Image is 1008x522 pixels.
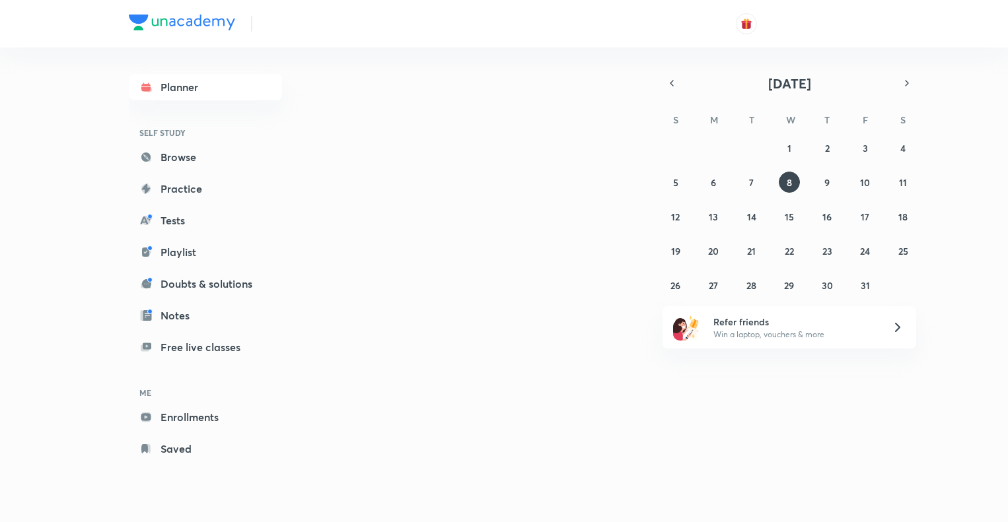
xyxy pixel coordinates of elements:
[665,172,686,193] button: October 5, 2025
[703,275,724,296] button: October 27, 2025
[898,245,908,257] abbr: October 25, 2025
[816,172,838,193] button: October 9, 2025
[892,172,914,193] button: October 11, 2025
[129,74,282,100] a: Planner
[681,74,898,92] button: [DATE]
[129,381,282,404] h6: ME
[713,329,876,341] p: Win a laptop, vouchers & more
[855,137,876,158] button: October 3, 2025
[703,240,724,261] button: October 20, 2025
[129,239,282,265] a: Playlist
[900,142,906,154] abbr: October 4, 2025
[900,114,906,126] abbr: Saturday
[898,211,908,223] abbr: October 18, 2025
[673,314,700,341] img: referral
[779,206,800,227] button: October 15, 2025
[709,279,718,292] abbr: October 27, 2025
[741,275,762,296] button: October 28, 2025
[822,211,832,223] abbr: October 16, 2025
[785,211,794,223] abbr: October 15, 2025
[671,245,680,257] abbr: October 19, 2025
[711,176,716,189] abbr: October 6, 2025
[747,245,756,257] abbr: October 21, 2025
[786,114,795,126] abbr: Wednesday
[787,142,791,154] abbr: October 1, 2025
[741,172,762,193] button: October 7, 2025
[736,13,757,34] button: avatar
[816,240,838,261] button: October 23, 2025
[861,279,870,292] abbr: October 31, 2025
[855,240,876,261] button: October 24, 2025
[673,176,678,189] abbr: October 5, 2025
[708,245,719,257] abbr: October 20, 2025
[703,172,724,193] button: October 6, 2025
[709,211,718,223] abbr: October 13, 2025
[822,279,833,292] abbr: October 30, 2025
[129,121,282,144] h6: SELF STUDY
[129,207,282,234] a: Tests
[665,206,686,227] button: October 12, 2025
[713,315,876,329] h6: Refer friends
[784,279,794,292] abbr: October 29, 2025
[779,240,800,261] button: October 22, 2025
[861,211,869,223] abbr: October 17, 2025
[670,279,680,292] abbr: October 26, 2025
[779,275,800,296] button: October 29, 2025
[768,75,811,92] span: [DATE]
[822,245,832,257] abbr: October 23, 2025
[673,114,678,126] abbr: Sunday
[129,144,282,170] a: Browse
[129,334,282,360] a: Free live classes
[665,240,686,261] button: October 19, 2025
[892,240,914,261] button: October 25, 2025
[816,206,838,227] button: October 16, 2025
[710,114,718,126] abbr: Monday
[892,206,914,227] button: October 18, 2025
[855,275,876,296] button: October 31, 2025
[816,137,838,158] button: October 2, 2025
[129,302,282,329] a: Notes
[863,142,868,154] abbr: October 3, 2025
[899,176,907,189] abbr: October 11, 2025
[703,206,724,227] button: October 13, 2025
[129,15,235,34] a: Company Logo
[825,142,830,154] abbr: October 2, 2025
[863,114,868,126] abbr: Friday
[671,211,680,223] abbr: October 12, 2025
[824,114,830,126] abbr: Thursday
[860,176,870,189] abbr: October 10, 2025
[665,275,686,296] button: October 26, 2025
[747,211,756,223] abbr: October 14, 2025
[855,206,876,227] button: October 17, 2025
[741,206,762,227] button: October 14, 2025
[785,245,794,257] abbr: October 22, 2025
[740,18,752,30] img: avatar
[129,404,282,430] a: Enrollments
[129,15,235,30] img: Company Logo
[779,172,800,193] button: October 8, 2025
[749,176,754,189] abbr: October 7, 2025
[741,240,762,261] button: October 21, 2025
[860,245,870,257] abbr: October 24, 2025
[787,176,792,189] abbr: October 8, 2025
[746,279,756,292] abbr: October 28, 2025
[816,275,838,296] button: October 30, 2025
[129,176,282,202] a: Practice
[779,137,800,158] button: October 1, 2025
[129,271,282,297] a: Doubts & solutions
[855,172,876,193] button: October 10, 2025
[892,137,914,158] button: October 4, 2025
[129,436,282,462] a: Saved
[824,176,830,189] abbr: October 9, 2025
[749,114,754,126] abbr: Tuesday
